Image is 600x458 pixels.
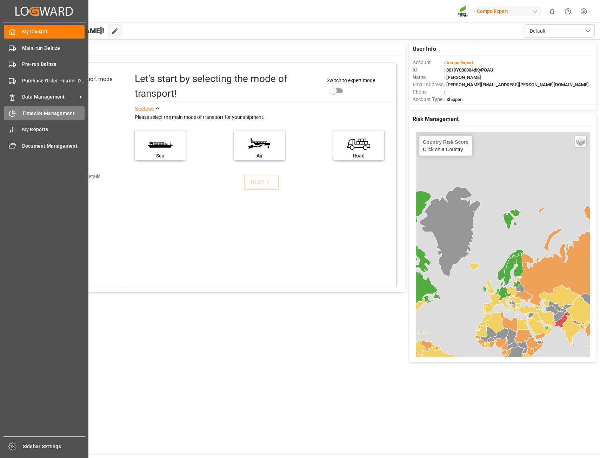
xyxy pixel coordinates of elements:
a: Purchase Order Header Deinze [4,74,85,87]
span: Name [413,74,444,81]
button: Compo Expert [474,5,544,18]
span: Id [413,66,444,74]
div: Let's start by selecting the mode of transport! [135,72,320,101]
a: My Cockpit [4,25,85,39]
div: Please select the main mode of transport for your shipment. [135,113,391,122]
div: Click on a Country [423,139,468,152]
span: Email Address [413,81,444,88]
span: Sidebar Settings [23,443,86,450]
div: Compo Expert [474,6,541,16]
span: Data Management [22,93,78,101]
span: My Cockpit [22,28,85,35]
span: My Reports [22,126,85,133]
span: : [PERSON_NAME][EMAIL_ADDRESS][PERSON_NAME][DOMAIN_NAME] [444,82,589,87]
span: Account Type [413,96,444,103]
button: NEXT [244,175,279,190]
span: Compo Expert [445,60,473,65]
button: open menu [525,24,595,38]
span: Default [530,27,546,35]
div: Air [238,152,281,160]
a: Layers [575,136,586,147]
button: Help Center [560,4,576,19]
span: Timeslot Management [22,110,85,117]
div: NEXT [251,178,272,187]
div: Select transport mode [58,75,112,83]
span: Risk Management [413,115,459,123]
span: : [444,60,473,65]
a: Pre-run Deinze [4,58,85,71]
img: Screenshot%202023-09-29%20at%2010.02.21.png_1712312052.png [458,5,469,18]
span: : — [444,89,450,95]
span: Pre-run Deinze [22,61,85,68]
span: : Shipper [444,97,462,102]
h4: Country Risk Score [423,139,468,145]
span: Main-run Deinze [22,45,85,52]
a: Main-run Deinze [4,41,85,55]
a: Timeslot Management [4,106,85,120]
span: Account [413,59,444,66]
span: User Info [413,45,436,53]
span: : [PERSON_NAME] [444,75,481,80]
button: show 0 new notifications [544,4,560,19]
span: Phone [413,88,444,96]
span: Document Management [22,142,85,150]
div: Road [337,152,381,160]
div: See less [135,105,154,113]
span: Switch to expert mode [327,78,375,83]
span: : 0019Y000004dKyPQAU [444,67,493,73]
div: Sea [138,152,182,160]
span: Purchase Order Header Deinze [22,77,85,85]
